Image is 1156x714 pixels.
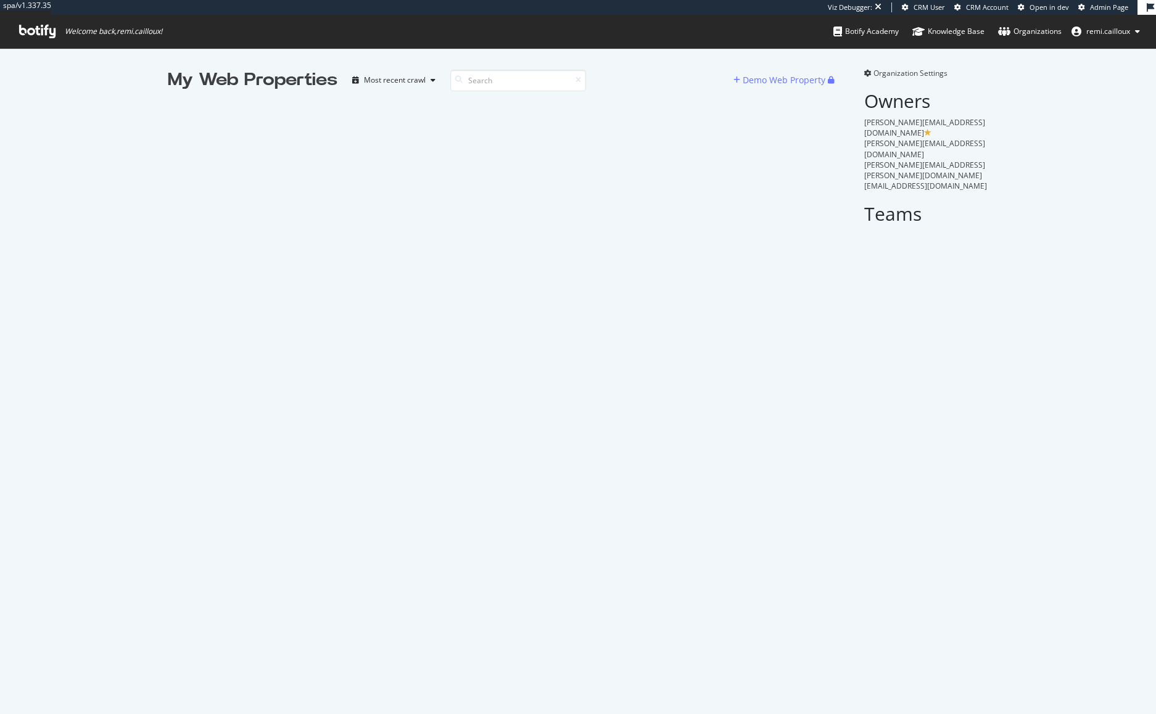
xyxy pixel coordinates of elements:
[1018,2,1069,12] a: Open in dev
[864,117,985,138] span: [PERSON_NAME][EMAIL_ADDRESS][DOMAIN_NAME]
[833,15,899,48] a: Botify Academy
[864,138,985,159] span: [PERSON_NAME][EMAIL_ADDRESS][DOMAIN_NAME]
[902,2,945,12] a: CRM User
[450,70,586,91] input: Search
[65,27,162,36] span: Welcome back, remi.cailloux !
[1078,2,1128,12] a: Admin Page
[733,70,828,90] button: Demo Web Property
[828,2,872,12] div: Viz Debugger:
[743,74,825,86] div: Demo Web Property
[954,2,1009,12] a: CRM Account
[1086,26,1130,36] span: remi.cailloux
[168,68,337,92] div: My Web Properties
[873,68,948,78] span: Organization Settings
[864,91,988,111] h2: Owners
[733,75,828,85] a: Demo Web Property
[1090,2,1128,12] span: Admin Page
[347,70,440,90] button: Most recent crawl
[364,76,426,84] div: Most recent crawl
[833,25,899,38] div: Botify Academy
[864,203,988,224] h2: Teams
[914,2,945,12] span: CRM User
[864,160,985,181] span: [PERSON_NAME][EMAIL_ADDRESS][PERSON_NAME][DOMAIN_NAME]
[864,181,987,191] span: [EMAIL_ADDRESS][DOMAIN_NAME]
[912,25,985,38] div: Knowledge Base
[998,15,1062,48] a: Organizations
[1030,2,1069,12] span: Open in dev
[966,2,1009,12] span: CRM Account
[912,15,985,48] a: Knowledge Base
[998,25,1062,38] div: Organizations
[1062,22,1150,41] button: remi.cailloux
